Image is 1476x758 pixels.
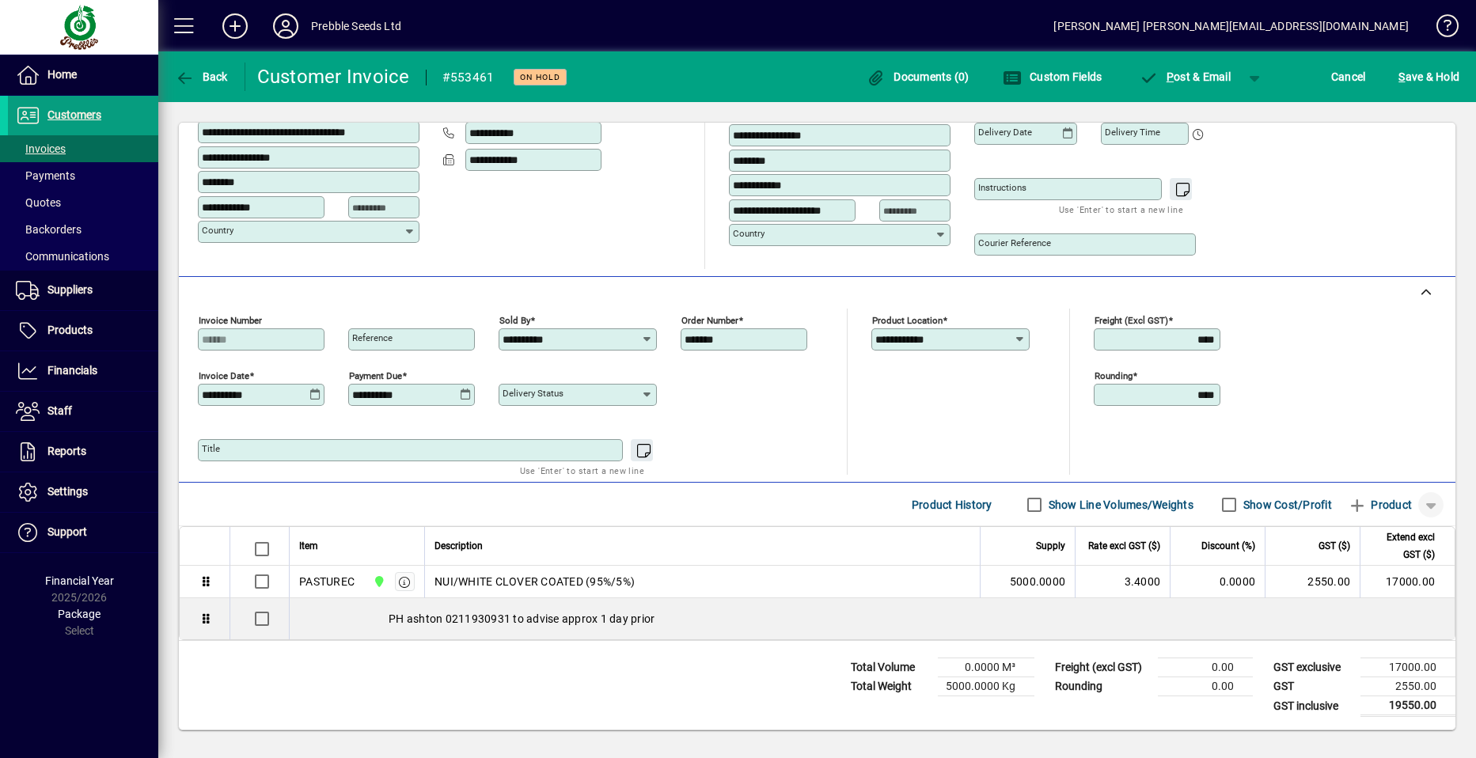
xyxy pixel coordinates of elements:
[978,182,1026,193] mat-label: Instructions
[16,196,61,209] span: Quotes
[199,315,262,326] mat-label: Invoice number
[1105,127,1160,138] mat-label: Delivery time
[872,315,943,326] mat-label: Product location
[1398,70,1405,83] span: S
[1036,537,1065,555] span: Supply
[8,243,158,270] a: Communications
[1170,566,1265,598] td: 0.0000
[1394,63,1463,91] button: Save & Hold
[257,64,410,89] div: Customer Invoice
[1167,70,1174,83] span: P
[520,461,644,479] mat-hint: Use 'Enter' to start a new line
[8,513,158,552] a: Support
[912,492,992,517] span: Product History
[8,432,158,472] a: Reports
[299,574,355,589] div: PASTUREC
[1085,574,1160,589] div: 3.4000
[47,68,77,81] span: Home
[1095,370,1133,381] mat-label: Rounding
[47,445,86,457] span: Reports
[938,677,1034,696] td: 5000.0000 Kg
[171,63,232,91] button: Back
[1265,677,1360,696] td: GST
[1348,492,1412,517] span: Product
[1265,658,1360,677] td: GST exclusive
[1265,696,1360,716] td: GST inclusive
[1319,537,1350,555] span: GST ($)
[8,135,158,162] a: Invoices
[1010,574,1065,589] span: 5000.0000
[16,250,109,263] span: Communications
[1045,497,1193,513] label: Show Line Volumes/Weights
[1327,63,1370,91] button: Cancel
[199,370,249,381] mat-label: Invoice date
[999,63,1106,91] button: Custom Fields
[843,658,938,677] td: Total Volume
[1095,315,1168,326] mat-label: Freight (excl GST)
[681,315,738,326] mat-label: Order number
[16,169,75,182] span: Payments
[8,392,158,431] a: Staff
[352,332,393,343] mat-label: Reference
[210,12,260,40] button: Add
[503,388,563,399] mat-label: Delivery status
[1158,658,1253,677] td: 0.00
[8,216,158,243] a: Backorders
[434,537,483,555] span: Description
[1059,200,1183,218] mat-hint: Use 'Enter' to start a new line
[1331,64,1366,89] span: Cancel
[58,608,101,620] span: Package
[1158,677,1253,696] td: 0.00
[1360,696,1455,716] td: 19550.00
[863,63,973,91] button: Documents (0)
[1047,677,1158,696] td: Rounding
[8,351,158,391] a: Financials
[1003,70,1102,83] span: Custom Fields
[1265,566,1360,598] td: 2550.00
[158,63,245,91] app-page-header-button: Back
[1340,491,1420,519] button: Product
[47,485,88,498] span: Settings
[8,189,158,216] a: Quotes
[47,364,97,377] span: Financials
[905,491,999,519] button: Product History
[260,12,311,40] button: Profile
[1360,677,1455,696] td: 2550.00
[520,72,560,82] span: On hold
[311,13,401,39] div: Prebble Seeds Ltd
[1139,70,1231,83] span: ost & Email
[16,223,82,236] span: Backorders
[1201,537,1255,555] span: Discount (%)
[8,162,158,189] a: Payments
[8,271,158,310] a: Suppliers
[47,324,93,336] span: Products
[16,142,66,155] span: Invoices
[47,283,93,296] span: Suppliers
[1088,537,1160,555] span: Rate excl GST ($)
[8,311,158,351] a: Products
[45,574,114,587] span: Financial Year
[978,237,1051,248] mat-label: Courier Reference
[175,70,228,83] span: Back
[978,127,1032,138] mat-label: Delivery date
[47,108,101,121] span: Customers
[938,658,1034,677] td: 0.0000 M³
[349,370,402,381] mat-label: Payment due
[299,537,318,555] span: Item
[8,55,158,95] a: Home
[1131,63,1239,91] button: Post & Email
[369,573,387,590] span: CHRISTCHURCH
[202,225,233,236] mat-label: Country
[1425,3,1456,55] a: Knowledge Base
[202,443,220,454] mat-label: Title
[1240,497,1332,513] label: Show Cost/Profit
[1053,13,1409,39] div: [PERSON_NAME] [PERSON_NAME][EMAIL_ADDRESS][DOMAIN_NAME]
[929,97,954,123] button: Choose address
[47,404,72,417] span: Staff
[1047,658,1158,677] td: Freight (excl GST)
[8,472,158,512] a: Settings
[499,315,530,326] mat-label: Sold by
[1398,64,1459,89] span: ave & Hold
[843,677,938,696] td: Total Weight
[867,70,969,83] span: Documents (0)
